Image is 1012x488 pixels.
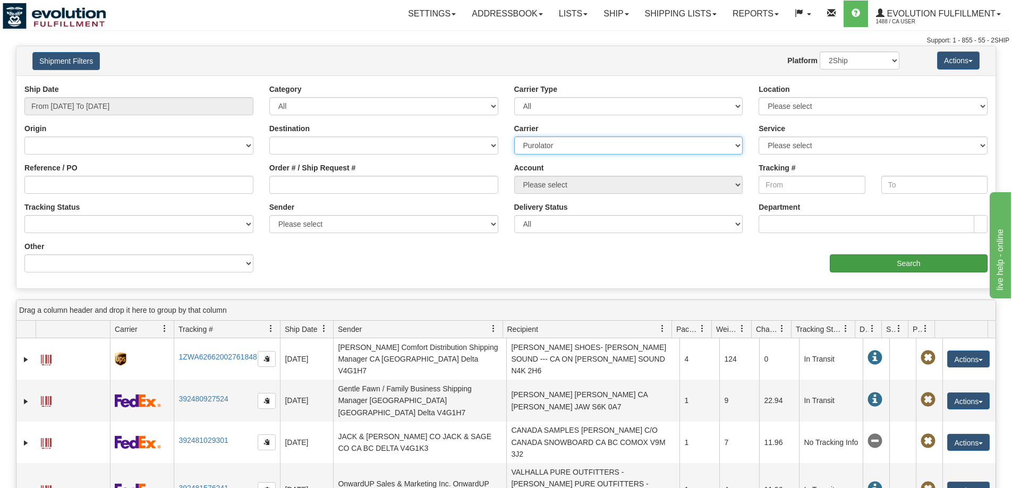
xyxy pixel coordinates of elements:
[693,320,711,338] a: Packages filter column settings
[759,176,865,194] input: From
[719,422,759,463] td: 7
[860,324,869,335] span: Delivery Status
[156,320,174,338] a: Carrier filter column settings
[868,1,1009,27] a: Evolution Fulfillment 1488 / CA User
[837,320,855,338] a: Tracking Status filter column settings
[759,84,789,95] label: Location
[921,392,936,407] span: Pickup Not Assigned
[947,434,990,451] button: Actions
[262,320,280,338] a: Tracking # filter column settings
[886,324,895,335] span: Shipment Issues
[24,241,44,252] label: Other
[400,1,464,27] a: Settings
[921,434,936,449] span: Pickup Not Assigned
[333,338,506,380] td: [PERSON_NAME] Comfort Distribution Shipping Manager CA [GEOGRAPHIC_DATA] Delta V4G1H7
[551,1,596,27] a: Lists
[937,52,980,70] button: Actions
[653,320,671,338] a: Recipient filter column settings
[679,380,719,421] td: 1
[315,320,333,338] a: Ship Date filter column settings
[21,354,31,365] a: Expand
[514,84,557,95] label: Carrier Type
[269,84,302,95] label: Category
[759,422,799,463] td: 11.96
[759,380,799,421] td: 22.94
[596,1,636,27] a: Ship
[506,380,679,421] td: [PERSON_NAME] [PERSON_NAME] CA [PERSON_NAME] JAW S6K 0A7
[333,380,506,421] td: Gentle Fawn / Family Business Shipping Manager [GEOGRAPHIC_DATA] [GEOGRAPHIC_DATA] Delta V4G1H7
[269,162,356,173] label: Order # / Ship Request #
[719,338,759,380] td: 124
[799,338,863,380] td: In Transit
[8,6,98,19] div: live help - online
[258,351,276,367] button: Copy to clipboard
[41,391,52,408] a: Label
[916,320,934,338] a: Pickup Status filter column settings
[988,190,1011,298] iframe: chat widget
[759,338,799,380] td: 0
[676,324,699,335] span: Packages
[868,434,882,449] span: No Tracking Info
[921,350,936,365] span: Pickup Not Assigned
[507,324,538,335] span: Recipient
[3,36,1009,45] div: Support: 1 - 855 - 55 - 2SHIP
[868,350,882,365] span: In Transit
[913,324,922,335] span: Pickup Status
[773,320,791,338] a: Charge filter column settings
[679,338,719,380] td: 4
[679,422,719,463] td: 1
[24,123,46,134] label: Origin
[285,324,317,335] span: Ship Date
[333,422,506,463] td: JACK & [PERSON_NAME] CO JACK & SAGE CO CA BC DELTA V4G1K3
[269,123,310,134] label: Destination
[881,176,988,194] input: To
[514,123,539,134] label: Carrier
[280,380,333,421] td: [DATE]
[115,394,161,407] img: 2 - FedEx Express®
[799,422,863,463] td: No Tracking Info
[258,393,276,409] button: Copy to clipboard
[24,162,78,173] label: Reference / PO
[115,324,138,335] span: Carrier
[269,202,294,212] label: Sender
[885,9,996,18] span: Evolution Fulfillment
[280,422,333,463] td: [DATE]
[178,353,257,361] a: 1ZWA62662002761848
[863,320,881,338] a: Delivery Status filter column settings
[41,433,52,450] a: Label
[759,162,795,173] label: Tracking #
[799,380,863,421] td: In Transit
[756,324,778,335] span: Charge
[947,392,990,409] button: Actions
[280,338,333,380] td: [DATE]
[21,396,31,407] a: Expand
[514,162,544,173] label: Account
[796,324,842,335] span: Tracking Status
[830,254,988,272] input: Search
[514,202,568,212] label: Delivery Status
[890,320,908,338] a: Shipment Issues filter column settings
[719,380,759,421] td: 9
[506,422,679,463] td: CANADA SAMPLES [PERSON_NAME] C/O CANADA SNOWBOARD CA BC COMOX V9M 3J2
[716,324,738,335] span: Weight
[759,202,800,212] label: Department
[32,52,100,70] button: Shipment Filters
[733,320,751,338] a: Weight filter column settings
[506,338,679,380] td: [PERSON_NAME] SHOES- [PERSON_NAME] SOUND --- CA ON [PERSON_NAME] SOUND N4K 2H6
[178,436,228,444] a: 392481029301
[876,16,956,27] span: 1488 / CA User
[3,3,106,29] img: logo1488.jpg
[787,55,818,66] label: Platform
[947,350,990,367] button: Actions
[115,435,161,449] img: 2 - FedEx Express®
[41,350,52,367] a: Label
[868,392,882,407] span: In Transit
[484,320,503,338] a: Sender filter column settings
[637,1,725,27] a: Shipping lists
[258,434,276,450] button: Copy to clipboard
[338,324,362,335] span: Sender
[24,202,80,212] label: Tracking Status
[725,1,787,27] a: Reports
[759,123,785,134] label: Service
[16,300,996,321] div: grid grouping header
